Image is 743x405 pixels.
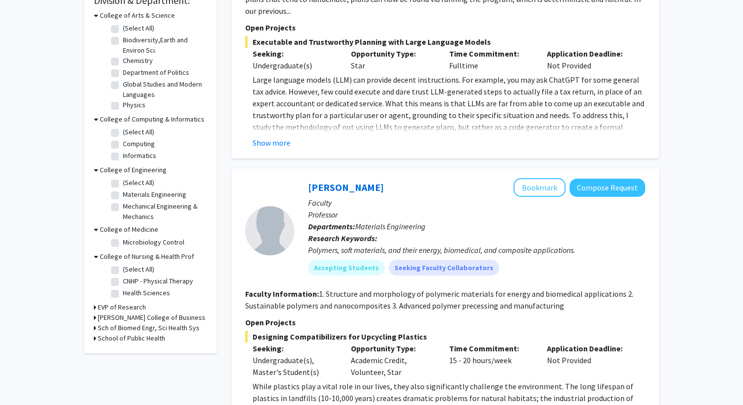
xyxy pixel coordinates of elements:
[123,178,154,188] label: (Select All)
[351,48,434,60] p: Opportunity Type:
[123,35,204,56] label: Biodiversity,Earth and Environ Sci.
[253,60,336,71] div: Undergraduate(s)
[253,74,645,156] p: Large language models (LLM) can provide decent instructions. For example, you may ask ChatGPT for...
[442,48,540,71] div: Fulltime
[308,244,645,256] div: Polymers, soft materials, and their energy, biomedical, and composite applications.
[253,343,336,354] p: Seeking:
[123,127,154,137] label: (Select All)
[245,36,645,48] span: Executable and Trustworthy Planning with Large Language Models
[123,189,186,200] label: Materials Engineering
[245,289,633,311] fg-read-more: 1. Structure and morphology of polymeric materials for energy and biomedical applications 2. Sust...
[449,343,533,354] p: Time Commitment:
[514,178,566,197] button: Add Christopher Li to Bookmarks
[308,197,645,209] p: Faculty
[123,67,189,78] label: Department of Politics
[253,137,290,149] button: Show more
[389,260,499,276] mat-chip: Seeking Faculty Collaborators
[123,276,193,286] label: CNHP - Physical Therapy
[253,48,336,60] p: Seeking:
[100,165,167,175] h3: College of Engineering
[449,48,533,60] p: Time Commitment:
[123,237,184,248] label: Microbiology Control
[123,151,156,161] label: Informatics
[343,343,442,378] div: Academic Credit, Volunteer, Star
[245,289,319,299] b: Faculty Information:
[100,114,204,125] h3: College of Computing & Informatics
[123,201,204,222] label: Mechanical Engineering & Mechanics
[308,260,385,276] mat-chip: Accepting Students
[123,100,145,110] label: Physics
[98,312,205,323] h3: [PERSON_NAME] College of Business
[308,181,384,193] a: [PERSON_NAME]
[308,209,645,220] p: Professor
[123,264,154,275] label: (Select All)
[7,361,42,398] iframe: Chat
[308,221,355,231] b: Departments:
[98,323,200,333] h3: Sch of Biomed Engr, Sci Health Sys
[540,48,638,71] div: Not Provided
[547,343,630,354] p: Application Deadline:
[98,333,165,343] h3: School of Public Health
[547,48,630,60] p: Application Deadline:
[540,343,638,378] div: Not Provided
[308,233,377,243] b: Research Keywords:
[570,179,645,197] button: Compose Request to Christopher Li
[355,221,426,231] span: Materials Engineering
[100,251,194,262] h3: College of Nursing & Health Prof
[343,48,442,71] div: Star
[245,22,645,33] p: Open Projects
[123,79,204,100] label: Global Studies and Modern Languages
[123,139,155,149] label: Computing
[245,331,645,343] span: Designing Compatibilizers for Upcycling Plastics
[253,354,336,378] div: Undergraduate(s), Master's Student(s)
[245,316,645,328] p: Open Projects
[123,23,154,33] label: (Select All)
[123,288,170,298] label: Health Sciences
[442,343,540,378] div: 15 - 20 hours/week
[123,56,153,66] label: Chemistry
[98,302,146,312] h3: EVP of Research
[100,10,175,21] h3: College of Arts & Science
[351,343,434,354] p: Opportunity Type:
[100,224,158,235] h3: College of Medicine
